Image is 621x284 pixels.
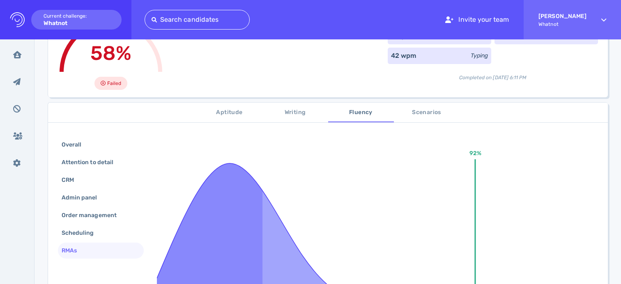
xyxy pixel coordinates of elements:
span: Aptitude [202,108,258,118]
div: Scheduling [60,227,104,239]
span: Scenarios [399,108,455,118]
text: 92% [469,150,481,157]
div: 42 wpm [391,51,416,61]
span: Whatnot [538,21,586,27]
span: 58% [90,41,131,65]
div: Order management [60,209,126,221]
div: RMAs [60,245,87,257]
div: Overall [60,139,91,151]
div: Typing [471,51,488,60]
span: Fluency [333,108,389,118]
div: CRM [60,174,84,186]
sub: 20 [398,35,404,41]
span: Writing [267,108,323,118]
div: Admin panel [60,192,107,204]
strong: [PERSON_NAME] [538,13,586,20]
div: Completed on [DATE] 6:11 PM [388,67,598,81]
span: Failed [107,78,121,88]
div: Attention to detail [60,156,123,168]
